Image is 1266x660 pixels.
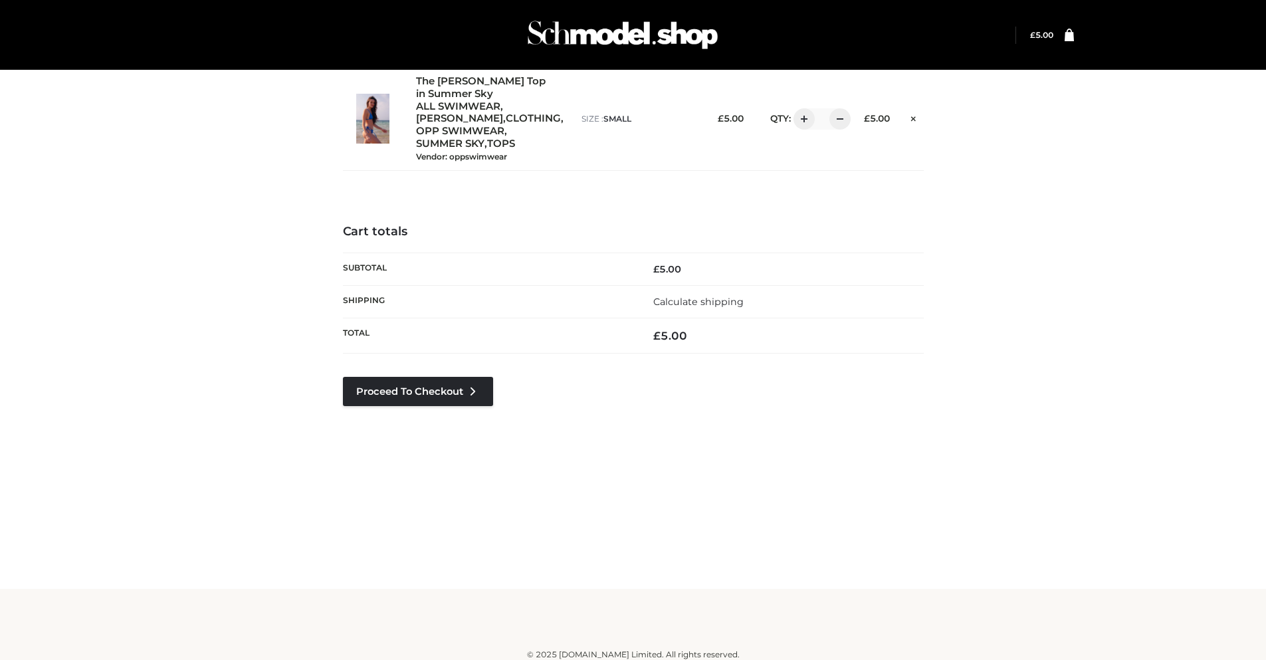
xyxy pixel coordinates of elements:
a: ALL SWIMWEAR [416,100,500,113]
p: size : [581,113,695,125]
th: Shipping [343,286,633,318]
span: £ [718,113,724,124]
span: £ [653,263,659,275]
img: Schmodel Admin 964 [523,9,722,61]
a: TOPS [487,138,515,150]
a: OPP SWIMWEAR [416,125,504,138]
span: £ [653,329,661,342]
h4: Cart totals [343,225,924,239]
a: SUMMER SKY [416,138,484,150]
bdi: 5.00 [864,113,890,124]
div: , , , , , [416,75,568,162]
a: £5.00 [1030,30,1053,40]
div: QTY: [757,108,841,130]
a: [PERSON_NAME] [416,112,503,125]
span: £ [1030,30,1035,40]
span: £ [864,113,870,124]
span: SMALL [603,114,631,124]
bdi: 5.00 [653,263,681,275]
a: CLOTHING [506,112,561,125]
bdi: 5.00 [1030,30,1053,40]
bdi: 5.00 [653,329,687,342]
th: Subtotal [343,253,633,285]
bdi: 5.00 [718,113,744,124]
a: Proceed to Checkout [343,377,493,406]
th: Total [343,318,633,354]
a: Calculate shipping [653,296,744,308]
a: The [PERSON_NAME] Top in Summer Sky [416,75,553,100]
small: Vendor: oppswimwear [416,152,507,162]
a: Remove this item [903,108,923,126]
